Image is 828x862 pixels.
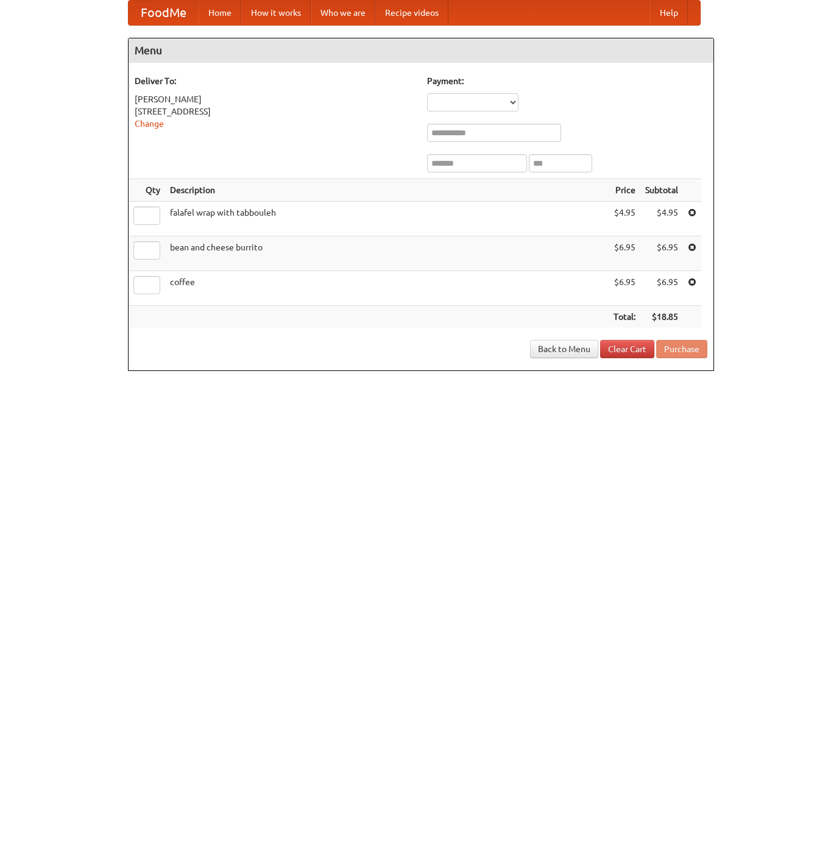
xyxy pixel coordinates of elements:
[640,179,683,202] th: Subtotal
[640,271,683,306] td: $6.95
[165,202,609,236] td: falafel wrap with tabbouleh
[609,236,640,271] td: $6.95
[135,75,415,87] h5: Deliver To:
[135,93,415,105] div: [PERSON_NAME]
[640,306,683,328] th: $18.85
[135,119,164,129] a: Change
[656,340,707,358] button: Purchase
[165,179,609,202] th: Description
[609,202,640,236] td: $4.95
[129,179,165,202] th: Qty
[609,306,640,328] th: Total:
[241,1,311,25] a: How it works
[640,236,683,271] td: $6.95
[640,202,683,236] td: $4.95
[129,1,199,25] a: FoodMe
[165,236,609,271] td: bean and cheese burrito
[530,340,598,358] a: Back to Menu
[129,38,713,63] h4: Menu
[311,1,375,25] a: Who we are
[600,340,654,358] a: Clear Cart
[609,179,640,202] th: Price
[199,1,241,25] a: Home
[165,271,609,306] td: coffee
[650,1,688,25] a: Help
[427,75,707,87] h5: Payment:
[375,1,448,25] a: Recipe videos
[135,105,415,118] div: [STREET_ADDRESS]
[609,271,640,306] td: $6.95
